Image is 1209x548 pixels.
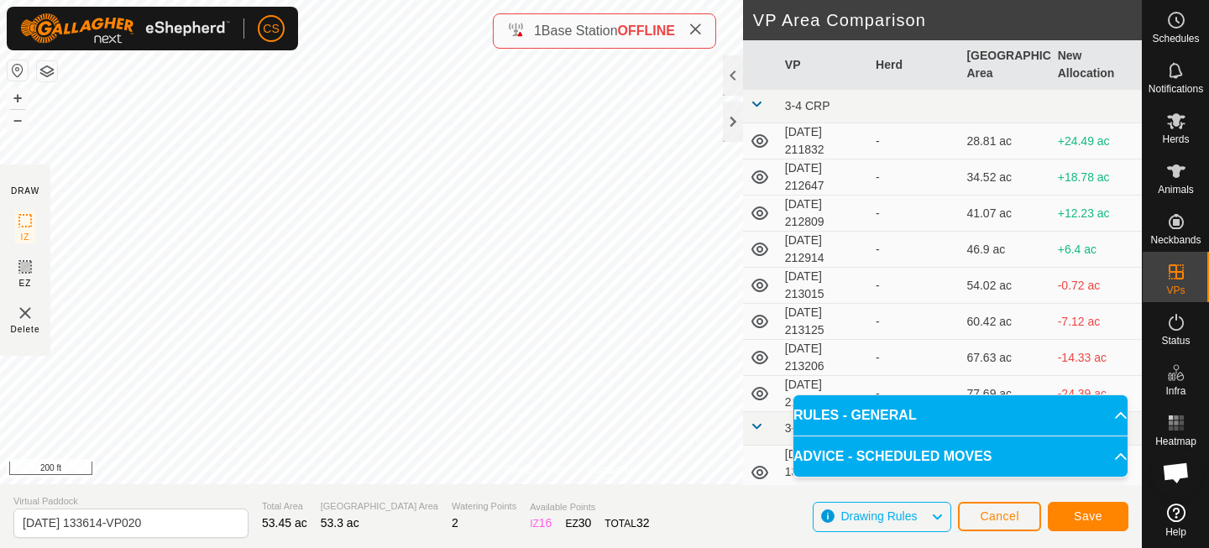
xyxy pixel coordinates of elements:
[960,268,1050,304] td: 54.02 ac
[565,514,591,532] div: EZ
[1051,159,1142,196] td: +18.78 ac
[321,499,438,514] span: [GEOGRAPHIC_DATA] Area
[19,277,32,290] span: EZ
[960,340,1050,376] td: 67.63 ac
[1161,336,1190,346] span: Status
[505,462,568,478] a: Privacy Policy
[1048,502,1128,531] button: Save
[778,304,869,340] td: [DATE] 213125
[876,133,953,150] div: -
[321,516,359,530] span: 53.3 ac
[20,13,230,44] img: Gallagher Logo
[876,169,953,186] div: -
[960,159,1050,196] td: 34.52 ac
[876,277,953,295] div: -
[960,196,1050,232] td: 41.07 ac
[21,231,30,243] span: IZ
[1155,436,1196,446] span: Heatmap
[778,196,869,232] td: [DATE] 212809
[636,516,650,530] span: 32
[778,123,869,159] td: [DATE] 211832
[778,268,869,304] td: [DATE] 213015
[8,88,28,108] button: +
[785,421,833,435] span: 3-4 Draw
[793,446,992,467] span: ADVICE - SCHEDULED MOVES
[13,494,249,509] span: Virtual Paddock
[793,405,917,425] span: RULES - GENERAL
[262,516,307,530] span: 53.45 ac
[793,436,1128,477] p-accordion-header: ADVICE - SCHEDULED MOVES
[778,446,869,499] td: [DATE] 133614-VP001
[793,395,1128,436] p-accordion-header: RULES - GENERAL
[876,241,953,258] div: -
[11,323,40,336] span: Delete
[452,499,516,514] span: Watering Points
[452,516,458,530] span: 2
[960,232,1050,268] td: 46.9 ac
[542,23,618,38] span: Base Station
[263,20,279,38] span: CS
[778,340,869,376] td: [DATE] 213206
[578,516,592,530] span: 30
[1149,84,1203,94] span: Notifications
[778,376,869,412] td: [DATE] 213304
[778,40,869,90] th: VP
[530,500,649,514] span: Available Points
[876,349,953,367] div: -
[960,304,1050,340] td: 60.42 ac
[840,509,917,523] span: Drawing Rules
[539,516,552,530] span: 16
[1165,386,1185,396] span: Infra
[1051,376,1142,412] td: -24.39 ac
[1162,134,1189,144] span: Herds
[1151,447,1201,498] div: Open chat
[262,499,307,514] span: Total Area
[1051,304,1142,340] td: -7.12 ac
[980,509,1019,523] span: Cancel
[8,60,28,81] button: Reset Map
[1074,509,1102,523] span: Save
[1152,34,1199,44] span: Schedules
[960,376,1050,412] td: 77.69 ac
[1051,232,1142,268] td: +6.4 ac
[37,61,57,81] button: Map Layers
[1051,196,1142,232] td: +12.23 ac
[869,40,960,90] th: Herd
[778,232,869,268] td: [DATE] 212914
[876,313,953,331] div: -
[785,99,830,112] span: 3-4 CRP
[530,514,552,532] div: IZ
[1150,235,1201,245] span: Neckbands
[15,303,35,323] img: VP
[8,110,28,130] button: –
[1051,40,1142,90] th: New Allocation
[778,159,869,196] td: [DATE] 212647
[618,23,675,38] span: OFFLINE
[1051,340,1142,376] td: -14.33 ac
[960,40,1050,90] th: [GEOGRAPHIC_DATA] Area
[1166,285,1185,295] span: VPs
[876,205,953,222] div: -
[1051,123,1142,159] td: +24.49 ac
[753,10,1142,30] h2: VP Area Comparison
[958,502,1041,531] button: Cancel
[604,514,649,532] div: TOTAL
[1158,185,1194,195] span: Animals
[534,23,542,38] span: 1
[1165,527,1186,537] span: Help
[1051,268,1142,304] td: -0.72 ac
[1143,497,1209,544] a: Help
[960,123,1050,159] td: 28.81 ac
[11,185,39,197] div: DRAW
[588,462,637,478] a: Contact Us
[876,385,953,403] div: -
